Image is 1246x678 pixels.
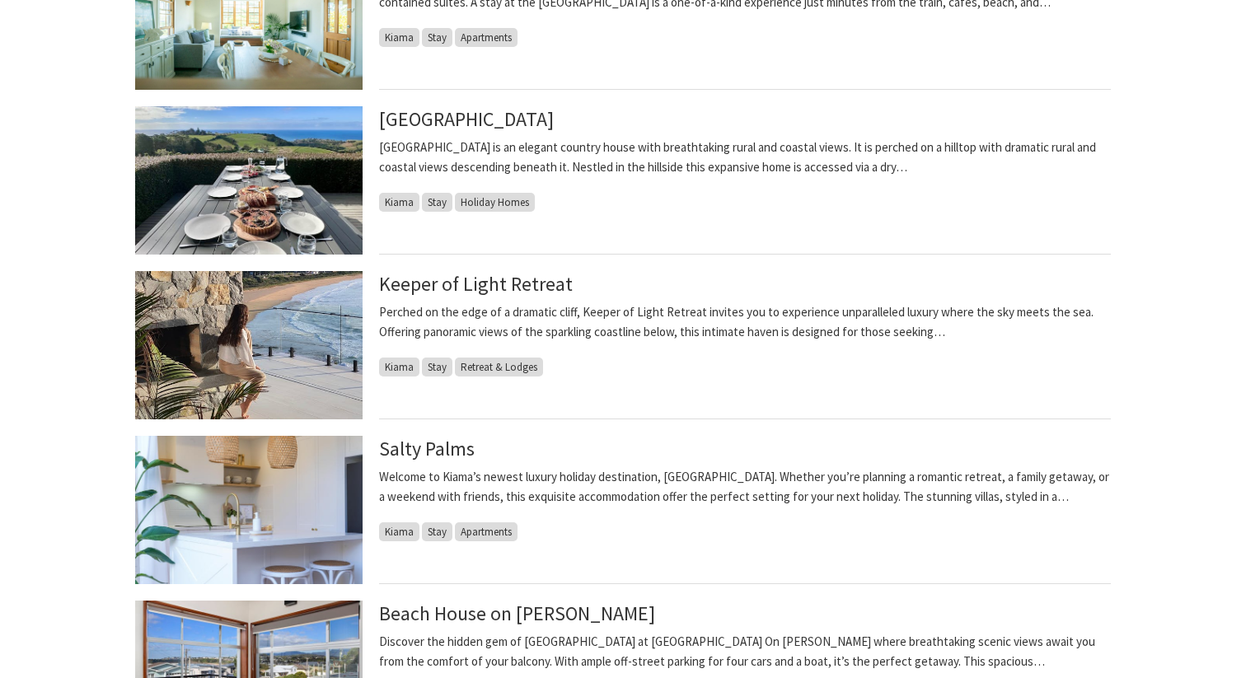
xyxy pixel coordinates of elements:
img: Beautiful Gourmet Kitchen to entertain & enjoy [135,436,363,584]
img: lunch with a view [135,106,363,255]
p: Perched on the edge of a dramatic cliff, Keeper of Light Retreat invites you to experience unpara... [379,302,1111,342]
img: Keeper of Light Retreat photo of the balcony [135,271,363,419]
span: Stay [422,193,452,212]
a: Keeper of Light Retreat [379,271,573,297]
p: Welcome to Kiama’s newest luxury holiday destination, [GEOGRAPHIC_DATA]. Whether you’re planning ... [379,467,1111,507]
p: [GEOGRAPHIC_DATA] is an elegant country house with breathtaking rural and coastal views. It is pe... [379,138,1111,177]
span: Stay [422,358,452,376]
span: Apartments [455,28,518,47]
p: Discover the hidden gem of [GEOGRAPHIC_DATA] at [GEOGRAPHIC_DATA] On [PERSON_NAME] where breathta... [379,632,1111,671]
a: [GEOGRAPHIC_DATA] [379,106,554,132]
span: Apartments [455,522,518,541]
span: Kiama [379,193,419,212]
span: Kiama [379,358,419,376]
a: Beach House on [PERSON_NAME] [379,601,655,626]
span: Stay [422,28,452,47]
span: Holiday Homes [455,193,535,212]
span: Stay [422,522,452,541]
a: Salty Palms [379,436,475,461]
span: Kiama [379,28,419,47]
span: Kiama [379,522,419,541]
span: Retreat & Lodges [455,358,543,376]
